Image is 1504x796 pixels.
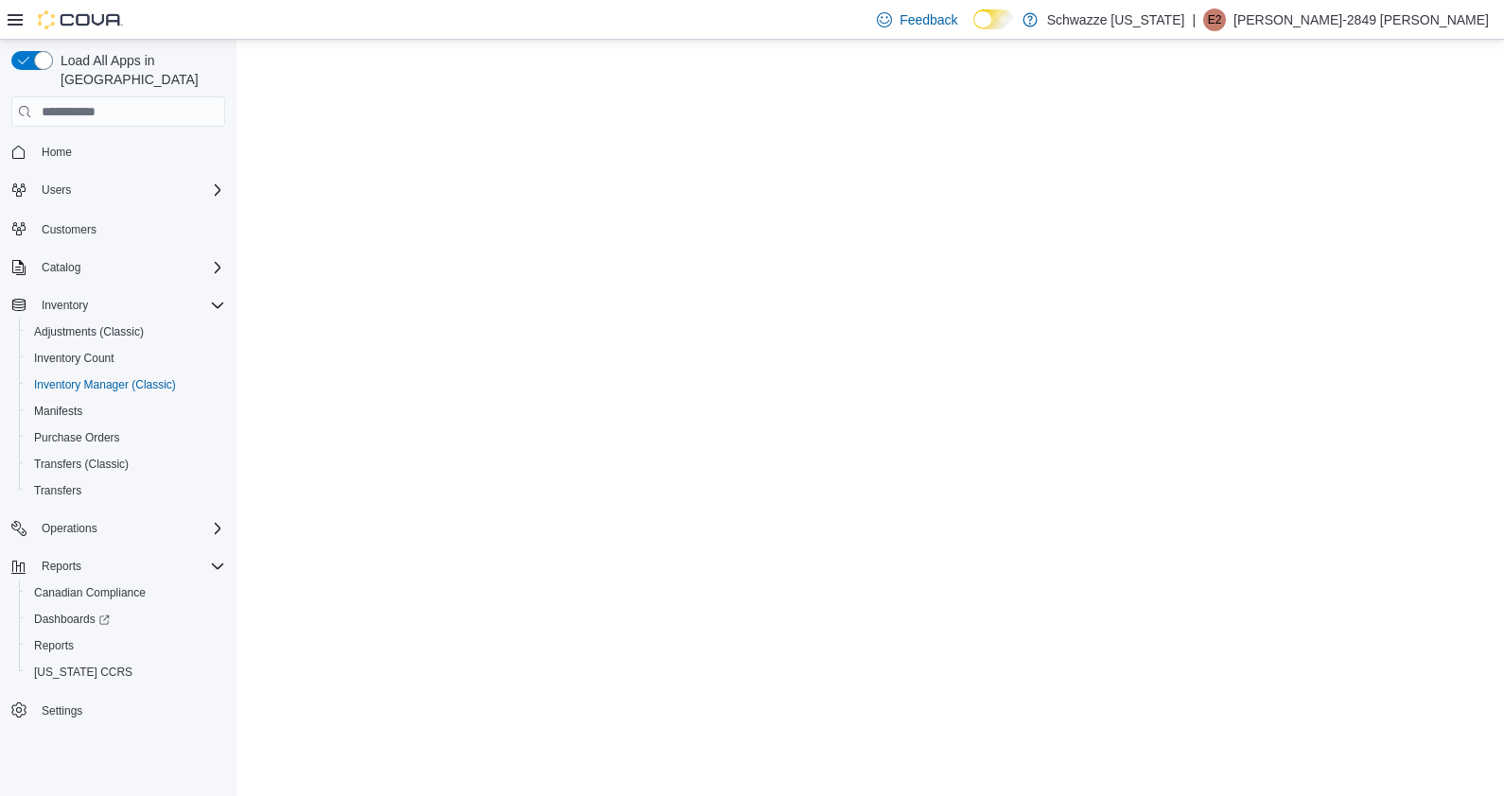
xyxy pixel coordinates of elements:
span: Purchase Orders [34,430,120,445]
a: Inventory Count [26,347,122,370]
img: Cova [38,10,123,29]
button: Users [34,179,79,201]
span: Inventory Manager (Classic) [26,373,225,396]
button: Manifests [19,398,233,424]
button: Transfers (Classic) [19,451,233,477]
span: Transfers (Classic) [26,453,225,476]
button: Operations [4,515,233,542]
span: Catalog [42,260,80,275]
span: Inventory Count [34,351,114,366]
span: Canadian Compliance [34,585,146,600]
span: Washington CCRS [26,661,225,684]
span: E2 [1208,9,1222,31]
button: Adjustments (Classic) [19,319,233,345]
span: Transfers [26,479,225,502]
span: Customers [34,216,225,240]
span: Reports [34,638,74,653]
button: Catalog [4,254,233,281]
a: Canadian Compliance [26,581,153,604]
span: Inventory [34,294,225,317]
span: Inventory [42,298,88,313]
span: [US_STATE] CCRS [34,665,132,680]
span: Transfers [34,483,81,498]
a: Dashboards [19,606,233,632]
span: Users [42,182,71,198]
span: Adjustments (Classic) [34,324,144,339]
a: Settings [34,700,90,722]
button: Reports [4,553,233,580]
span: Customers [42,222,96,237]
span: Reports [42,559,81,574]
a: Transfers (Classic) [26,453,136,476]
span: Settings [34,699,225,722]
button: Inventory Manager (Classic) [19,372,233,398]
a: Manifests [26,400,90,423]
button: Inventory Count [19,345,233,372]
span: Canadian Compliance [26,581,225,604]
span: Operations [42,521,97,536]
a: Reports [26,634,81,657]
button: Canadian Compliance [19,580,233,606]
a: Feedback [869,1,965,39]
a: Inventory Manager (Classic) [26,373,184,396]
span: Reports [26,634,225,657]
button: Purchase Orders [19,424,233,451]
nav: Complex example [11,130,225,773]
button: Inventory [4,292,233,319]
span: Purchase Orders [26,426,225,449]
span: Manifests [26,400,225,423]
span: Adjustments (Classic) [26,320,225,343]
span: Home [34,140,225,164]
a: Transfers [26,479,89,502]
button: Reports [34,555,89,578]
span: Dark Mode [973,29,974,30]
span: Settings [42,703,82,718]
span: Reports [34,555,225,578]
button: Settings [4,697,233,724]
div: Erik-2849 Southard [1203,9,1226,31]
a: Adjustments (Classic) [26,320,151,343]
a: Customers [34,218,104,241]
p: | [1192,9,1196,31]
p: [PERSON_NAME]-2849 [PERSON_NAME] [1233,9,1489,31]
a: Home [34,141,79,164]
button: Catalog [34,256,88,279]
span: Catalog [34,256,225,279]
span: Transfers (Classic) [34,457,129,472]
button: [US_STATE] CCRS [19,659,233,685]
span: Users [34,179,225,201]
span: Inventory Manager (Classic) [34,377,176,392]
span: Home [42,145,72,160]
button: Transfers [19,477,233,504]
span: Load All Apps in [GEOGRAPHIC_DATA] [53,51,225,89]
button: Inventory [34,294,96,317]
span: Manifests [34,404,82,419]
span: Feedback [900,10,957,29]
a: Dashboards [26,608,117,631]
a: [US_STATE] CCRS [26,661,140,684]
button: Users [4,177,233,203]
span: Dashboards [34,612,110,627]
button: Customers [4,215,233,242]
a: Purchase Orders [26,426,128,449]
button: Reports [19,632,233,659]
p: Schwazze [US_STATE] [1047,9,1185,31]
button: Operations [34,517,105,540]
span: Operations [34,517,225,540]
button: Home [4,138,233,165]
input: Dark Mode [973,9,1013,29]
span: Inventory Count [26,347,225,370]
span: Dashboards [26,608,225,631]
